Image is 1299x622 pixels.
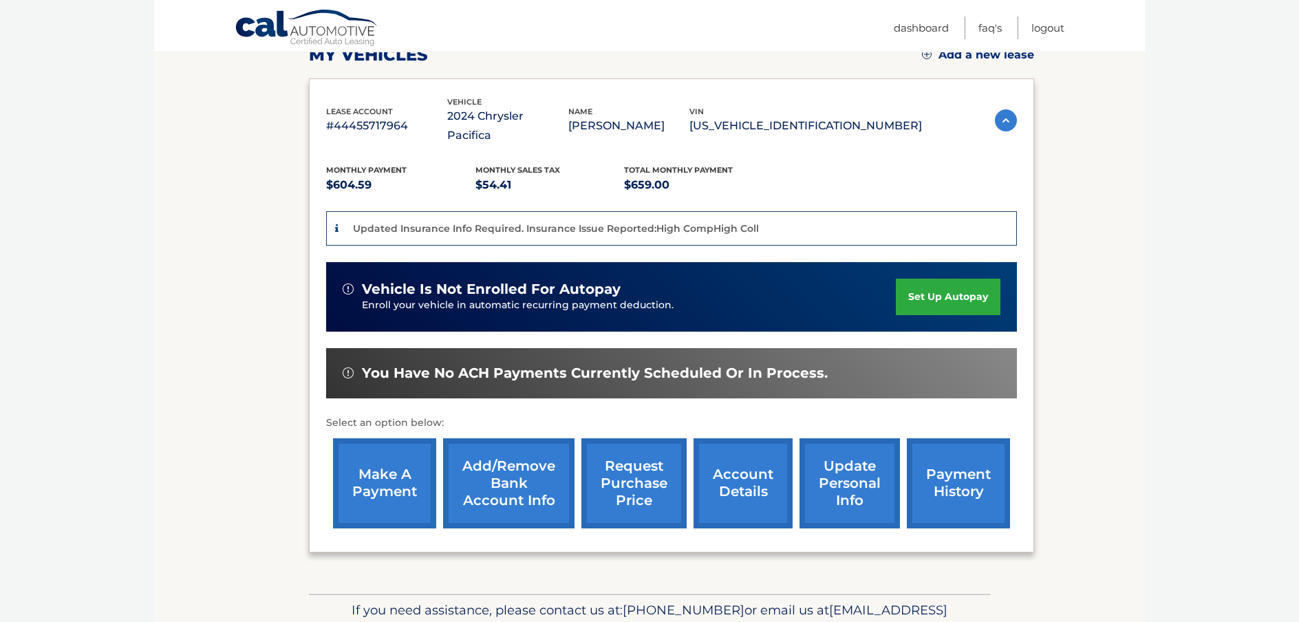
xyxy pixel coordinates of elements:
span: Total Monthly Payment [624,165,733,175]
a: make a payment [333,438,436,528]
span: vehicle is not enrolled for autopay [362,281,621,298]
a: Cal Automotive [235,9,379,49]
span: [PHONE_NUMBER] [623,602,744,618]
p: $54.41 [475,175,625,195]
span: lease account [326,107,393,116]
span: vehicle [447,97,482,107]
p: $604.59 [326,175,475,195]
span: vin [689,107,704,116]
p: [PERSON_NAME] [568,116,689,136]
span: You have no ACH payments currently scheduled or in process. [362,365,828,382]
a: set up autopay [896,279,1000,315]
img: alert-white.svg [343,283,354,294]
h2: my vehicles [309,45,428,65]
img: accordion-active.svg [995,109,1017,131]
span: Monthly Payment [326,165,407,175]
a: Dashboard [894,17,949,39]
p: 2024 Chrysler Pacifica [447,107,568,145]
a: Logout [1031,17,1064,39]
p: Enroll your vehicle in automatic recurring payment deduction. [362,298,896,313]
p: [US_VEHICLE_IDENTIFICATION_NUMBER] [689,116,922,136]
p: $659.00 [624,175,773,195]
img: alert-white.svg [343,367,354,378]
a: Add/Remove bank account info [443,438,575,528]
p: Updated Insurance Info Required. Insurance Issue Reported:High CompHigh Coll [353,222,759,235]
a: Add a new lease [922,48,1034,62]
a: update personal info [799,438,900,528]
a: payment history [907,438,1010,528]
span: Monthly sales Tax [475,165,560,175]
a: FAQ's [978,17,1002,39]
a: request purchase price [581,438,687,528]
span: name [568,107,592,116]
p: Select an option below: [326,415,1017,431]
p: #44455717964 [326,116,447,136]
img: add.svg [922,50,932,59]
a: account details [694,438,793,528]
